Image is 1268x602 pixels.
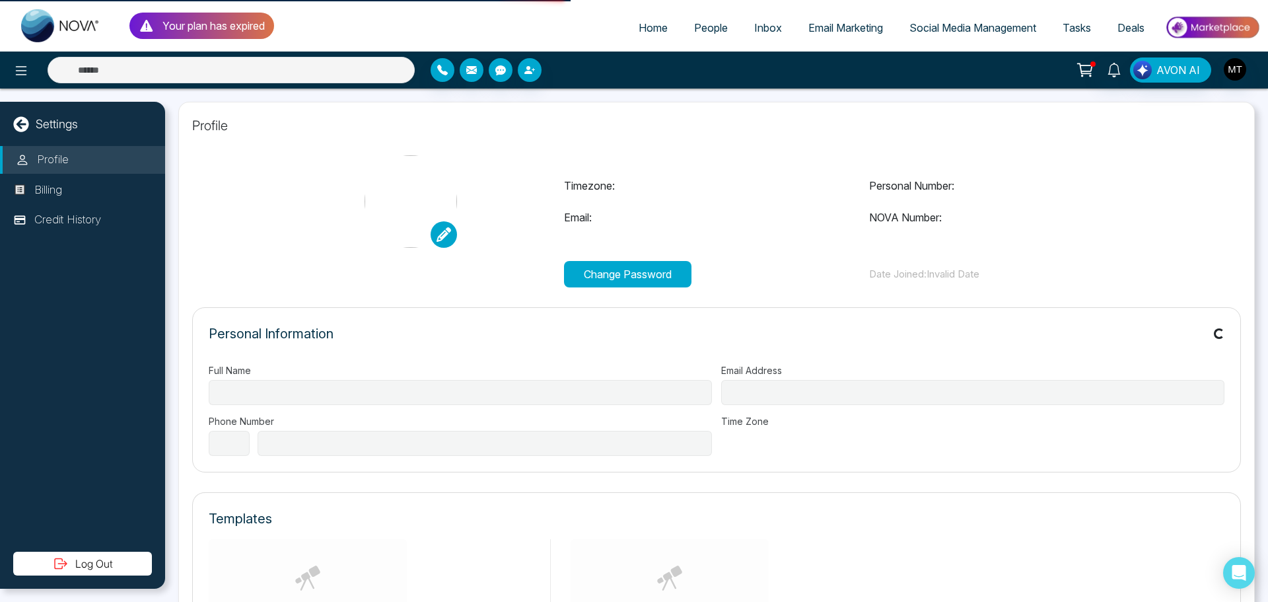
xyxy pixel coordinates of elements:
[192,116,1241,135] p: Profile
[1063,21,1091,34] span: Tasks
[36,115,78,133] p: Settings
[869,178,1175,194] p: Personal Number:
[1104,15,1158,40] a: Deals
[13,552,152,576] button: Log Out
[694,21,728,34] span: People
[1130,57,1211,83] button: AVON AI
[564,178,870,194] p: Timezone:
[1164,13,1260,42] img: Market-place.gif
[209,414,712,428] label: Phone Number
[869,209,1175,225] p: NOVA Number:
[564,209,870,225] p: Email:
[1117,21,1145,34] span: Deals
[209,363,712,377] label: Full Name
[1156,62,1200,78] span: AVON AI
[37,151,69,169] p: Profile
[1049,15,1104,40] a: Tasks
[909,21,1036,34] span: Social Media Management
[721,414,1224,428] label: Time Zone
[741,15,795,40] a: Inbox
[754,21,782,34] span: Inbox
[21,9,100,42] img: Nova CRM Logo
[896,15,1049,40] a: Social Media Management
[209,324,334,344] p: Personal Information
[869,267,1175,282] p: Date Joined: Invalid Date
[209,509,272,529] p: Templates
[34,182,62,199] p: Billing
[808,21,883,34] span: Email Marketing
[795,15,896,40] a: Email Marketing
[162,18,265,34] p: Your plan has expired
[1133,61,1152,79] img: Lead Flow
[639,21,668,34] span: Home
[34,211,101,229] p: Credit History
[564,261,691,287] button: Change Password
[681,15,741,40] a: People
[625,15,681,40] a: Home
[1224,58,1246,81] img: User Avatar
[721,363,1224,377] label: Email Address
[1223,557,1255,589] div: Open Intercom Messenger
